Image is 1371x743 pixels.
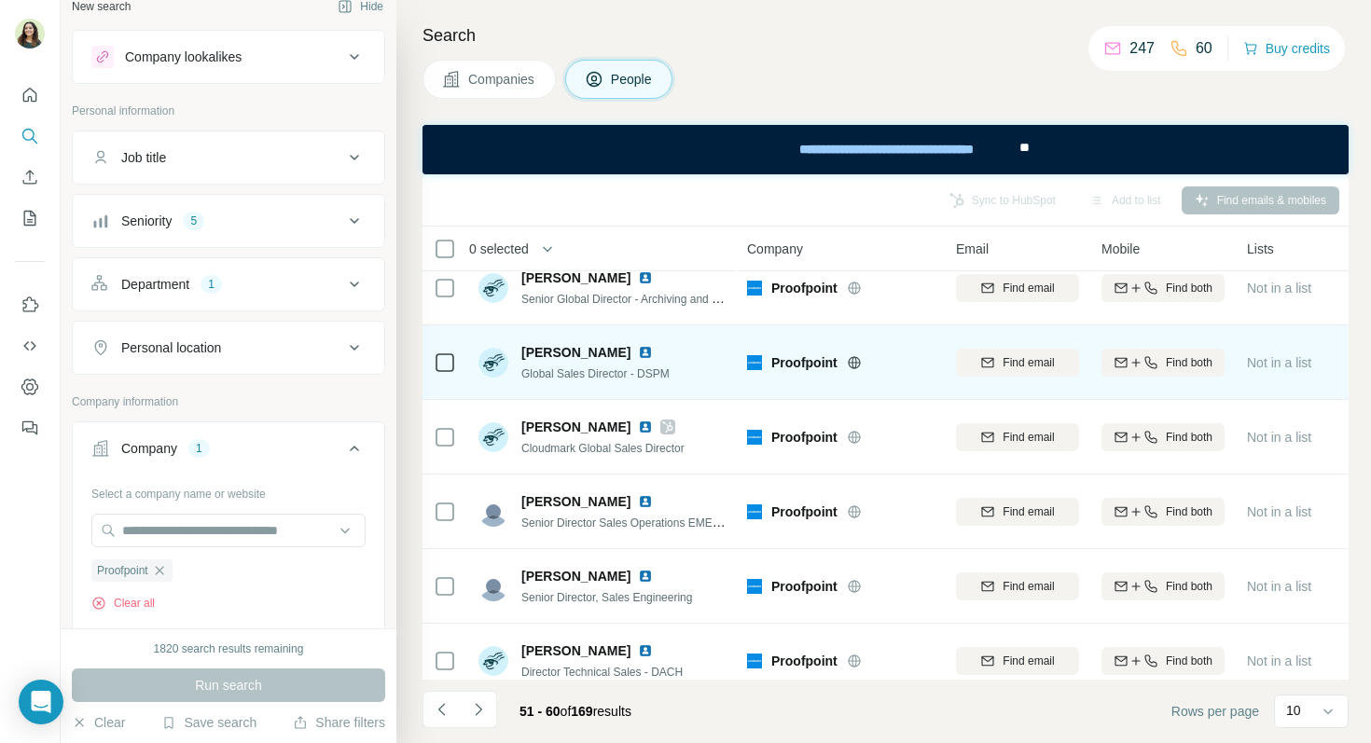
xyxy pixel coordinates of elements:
[521,492,630,511] span: [PERSON_NAME]
[72,713,125,732] button: Clear
[747,430,762,445] img: Logo of Proofpoint
[571,704,592,719] span: 169
[638,494,653,509] img: LinkedIn logo
[478,497,508,527] img: Avatar
[478,273,508,303] img: Avatar
[293,713,385,732] button: Share filters
[1247,281,1311,296] span: Not in a list
[469,240,529,258] span: 0 selected
[1247,240,1274,258] span: Lists
[771,502,838,521] span: Proofpoint
[1247,579,1311,594] span: Not in a list
[1003,429,1054,446] span: Find email
[771,279,838,297] span: Proofpoint
[121,148,166,167] div: Job title
[422,125,1349,174] iframe: Banner
[72,103,385,119] p: Personal information
[521,291,802,306] span: Senior Global Director - Archiving and Compliance Sales
[1101,647,1225,675] button: Find both
[73,325,384,370] button: Personal location
[1101,240,1140,258] span: Mobile
[15,19,45,48] img: Avatar
[478,422,508,452] img: Avatar
[201,276,222,293] div: 1
[15,160,45,194] button: Enrich CSV
[1003,354,1054,371] span: Find email
[478,571,508,601] img: Avatar
[15,78,45,112] button: Quick start
[121,338,221,357] div: Personal location
[91,478,366,502] div: Select a company name or website
[521,591,692,604] span: Senior Director, Sales Engineering
[771,353,838,372] span: Proofpoint
[161,713,256,732] button: Save search
[956,274,1079,302] button: Find email
[15,288,45,322] button: Use Surfe on LinkedIn
[956,349,1079,377] button: Find email
[1247,430,1311,445] span: Not in a list
[521,641,630,660] span: [PERSON_NAME]
[1286,701,1301,720] p: 10
[638,420,653,434] img: LinkedIn logo
[1166,280,1212,296] span: Find both
[521,442,685,455] span: Cloudmark Global Sales Director
[1171,702,1259,721] span: Rows per page
[15,329,45,363] button: Use Surfe API
[72,393,385,410] p: Company information
[460,691,497,728] button: Navigate to next page
[519,704,631,719] span: results
[73,135,384,180] button: Job title
[747,579,762,594] img: Logo of Proofpoint
[638,643,653,658] img: LinkedIn logo
[154,640,304,657] div: 1820 search results remaining
[121,275,189,294] div: Department
[15,370,45,404] button: Dashboard
[183,213,204,229] div: 5
[121,439,177,458] div: Company
[747,355,762,370] img: Logo of Proofpoint
[73,426,384,478] button: Company1
[521,567,630,585] span: [PERSON_NAME]
[747,654,762,668] img: Logo of Proofpoint
[188,440,210,457] div: 1
[956,498,1079,526] button: Find email
[422,22,1349,48] h4: Search
[521,367,670,380] span: Global Sales Director - DSPM
[15,411,45,445] button: Feedback
[1003,503,1054,520] span: Find email
[121,212,172,230] div: Seniority
[638,270,653,285] img: LinkedIn logo
[521,418,630,436] span: [PERSON_NAME]
[771,652,838,670] span: Proofpoint
[956,647,1079,675] button: Find email
[73,34,384,79] button: Company lookalikes
[478,348,508,378] img: Avatar
[1101,572,1225,600] button: Find both
[1196,37,1212,60] p: 60
[747,281,762,296] img: Logo of Proofpoint
[1166,578,1212,595] span: Find both
[1247,654,1311,668] span: Not in a list
[519,704,561,719] span: 51 - 60
[611,70,654,89] span: People
[1003,280,1054,296] span: Find email
[1101,423,1225,451] button: Find both
[478,646,508,676] img: Avatar
[73,262,384,307] button: Department1
[521,666,683,679] span: Director Technical Sales - DACH
[747,240,803,258] span: Company
[468,70,536,89] span: Companies
[19,680,63,724] div: Open Intercom Messenger
[521,343,630,362] span: [PERSON_NAME]
[956,572,1079,600] button: Find email
[521,268,630,287] span: [PERSON_NAME]
[1101,274,1225,302] button: Find both
[1129,37,1155,60] p: 247
[956,423,1079,451] button: Find email
[73,199,384,243] button: Seniority5
[1101,349,1225,377] button: Find both
[1166,429,1212,446] span: Find both
[422,691,460,728] button: Navigate to previous page
[521,515,852,530] span: Senior Director Sales Operations EMEA at [GEOGRAPHIC_DATA]
[1166,653,1212,669] span: Find both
